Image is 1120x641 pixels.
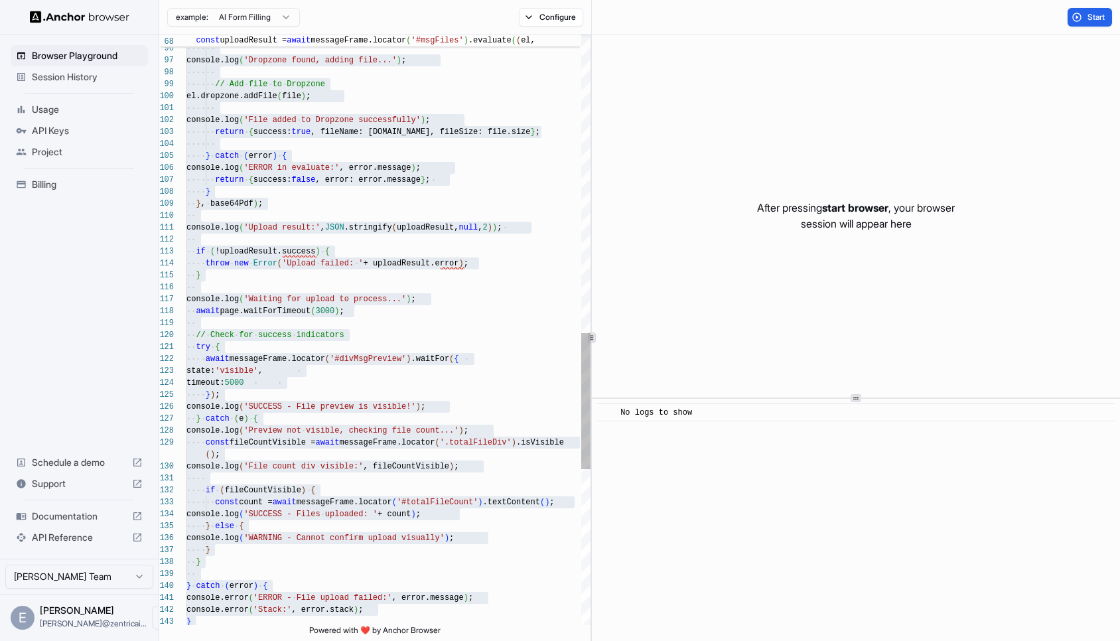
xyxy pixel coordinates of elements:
[406,36,411,45] span: (
[392,498,397,507] span: (
[159,461,174,472] div: 130
[159,401,174,413] div: 126
[239,498,272,507] span: count =
[334,307,339,316] span: )
[206,450,210,459] span: (
[239,426,244,435] span: (
[244,402,415,411] span: 'SUCCESS - File preview is visible!'
[311,127,530,137] span: , fileName: [DOMAIN_NAME], fileSize: file.size
[206,414,230,423] span: catch
[449,354,454,364] span: (
[287,36,311,45] span: await
[32,145,143,159] span: Project
[159,42,174,54] div: 96
[239,522,244,531] span: {
[159,341,174,353] div: 121
[159,580,174,592] div: 140
[215,175,244,184] span: return
[363,462,449,471] span: , fileCountVisible
[159,257,174,269] div: 114
[282,151,287,161] span: {
[244,534,444,543] span: 'WARNING - Cannot confirm upload visually'
[406,295,411,304] span: )
[392,223,397,232] span: (
[397,223,459,232] span: uploadResult,
[459,223,478,232] span: null
[358,605,363,614] span: ;
[620,408,692,417] span: No logs to show
[159,568,174,580] div: 139
[320,223,325,232] span: ,
[11,527,148,548] div: API Reference
[215,450,220,459] span: ;
[196,36,220,45] span: const
[230,581,253,591] span: error
[159,472,174,484] div: 131
[159,484,174,496] div: 132
[416,510,421,519] span: ;
[230,438,316,447] span: fileCountVisible =
[449,534,454,543] span: ;
[249,175,253,184] span: {
[521,36,535,45] span: el,
[220,36,287,45] span: uploadResult =
[273,151,277,161] span: )
[220,486,224,495] span: (
[249,151,273,161] span: error
[411,163,415,173] span: )
[159,66,174,78] div: 98
[206,545,210,555] span: }
[152,606,176,630] button: Open menu
[32,103,143,116] span: Usage
[159,377,174,389] div: 124
[309,625,441,641] span: Powered with ❤️ by Anchor Browser
[176,12,208,23] span: example:
[159,604,174,616] div: 142
[1087,12,1106,23] span: Start
[239,402,244,411] span: (
[196,342,210,352] span: try
[306,92,311,101] span: ;
[253,414,258,423] span: {
[291,127,311,137] span: true
[32,456,127,469] span: Schedule a demo
[301,92,306,101] span: )
[757,200,955,232] p: After pressing , your browser session will appear here
[159,508,174,520] div: 134
[315,438,339,447] span: await
[468,36,512,45] span: .evaluate
[464,593,468,603] span: )
[186,163,239,173] span: console.log
[244,151,248,161] span: (
[1068,8,1112,27] button: Start
[282,92,301,101] span: file
[239,414,244,423] span: e
[253,593,392,603] span: 'ERROR - File upload failed:'
[215,80,325,89] span: // Add file to Dropzone
[258,366,263,376] span: ,
[397,498,478,507] span: '#totalFileCount'
[416,163,421,173] span: ;
[159,520,174,532] div: 135
[411,510,415,519] span: )
[483,498,540,507] span: .textContent
[159,36,174,48] span: 68
[249,605,253,614] span: (
[159,174,174,186] div: 107
[11,45,148,66] div: Browser Playground
[159,114,174,126] div: 102
[234,414,239,423] span: (
[186,366,215,376] span: state:
[277,259,282,268] span: (
[206,486,215,495] span: if
[244,426,458,435] span: 'Preview not visible, checking file count...'
[258,199,263,208] span: ;
[159,544,174,556] div: 137
[32,510,127,523] span: Documentation
[239,115,244,125] span: (
[196,414,200,423] span: }
[244,163,339,173] span: 'ERROR in evaluate:'
[512,36,516,45] span: (
[196,271,200,280] span: }
[196,307,220,316] span: await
